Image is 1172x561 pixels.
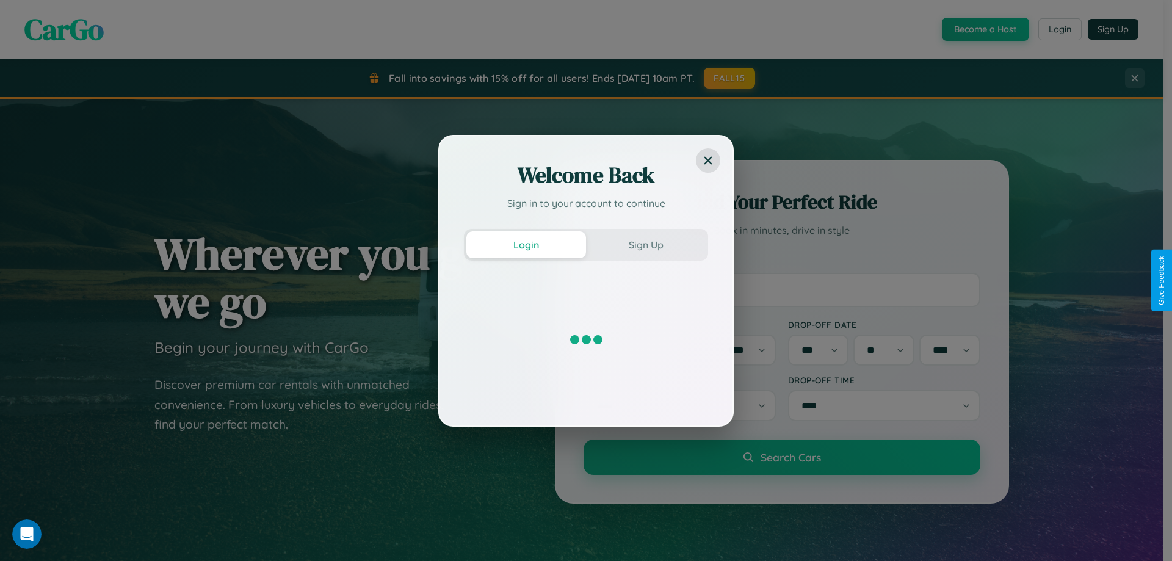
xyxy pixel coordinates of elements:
div: Give Feedback [1157,256,1166,305]
button: Sign Up [586,231,706,258]
h2: Welcome Back [464,161,708,190]
iframe: Intercom live chat [12,519,42,549]
p: Sign in to your account to continue [464,196,708,211]
button: Login [466,231,586,258]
